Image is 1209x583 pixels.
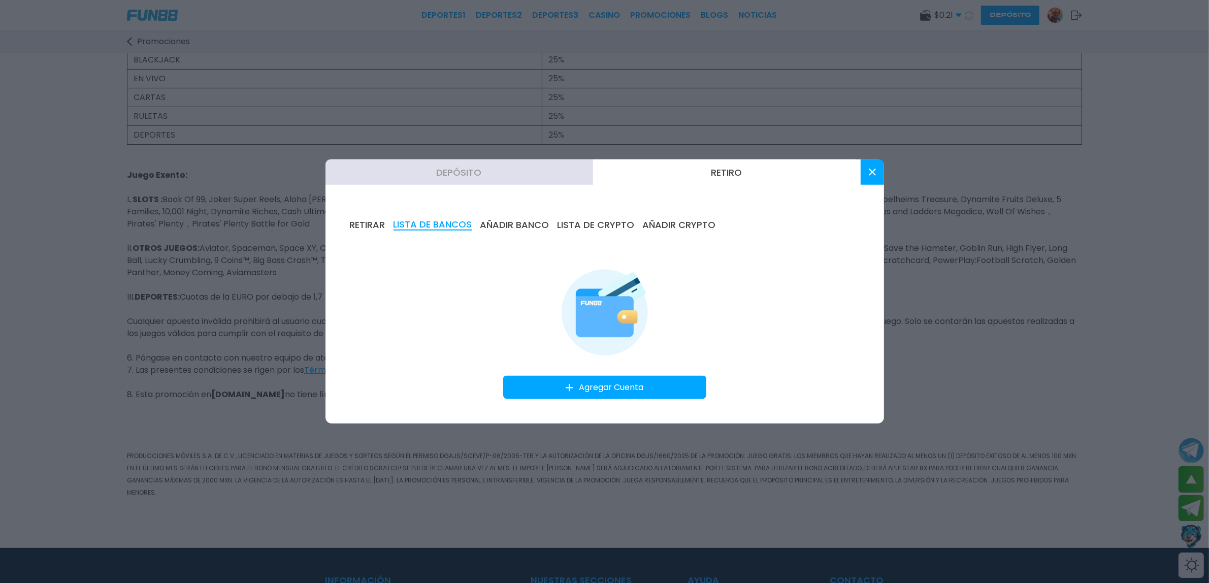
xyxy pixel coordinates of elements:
button: RETIRAR [350,219,385,231]
button: AÑADIR BANCO [480,219,549,231]
button: AÑADIR CRYPTO [643,219,716,231]
img: Wallet Card [562,267,648,355]
button: Depósito [325,159,593,185]
button: Agregar Cuenta [503,376,706,399]
button: Retiro [593,159,861,185]
button: LISTA DE BANCOS [394,219,472,231]
button: LISTA DE CRYPTO [558,219,635,231]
